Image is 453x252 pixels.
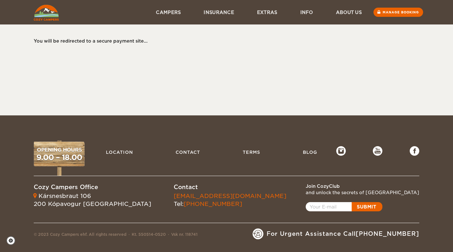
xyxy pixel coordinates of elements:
a: Terms [240,146,263,158]
a: Open popup [306,202,382,211]
a: Location [103,146,136,158]
div: Tel: [174,192,286,208]
div: Join CozyClub [306,183,419,189]
a: [PHONE_NUMBER] [184,201,242,207]
div: Contact [174,183,286,191]
a: [EMAIL_ADDRESS][DOMAIN_NAME] [174,193,286,199]
div: and unlock the secrets of [GEOGRAPHIC_DATA] [306,189,419,196]
a: Cookie settings [6,236,19,245]
div: Kársnesbraut 106 200 Kópavogur [GEOGRAPHIC_DATA] [34,192,151,208]
img: Cozy Campers [34,5,59,21]
a: Manage booking [373,8,423,17]
a: [PHONE_NUMBER] [356,230,419,237]
div: You will be redirected to a secure payment site... [34,38,413,44]
a: Blog [300,146,320,158]
div: Cozy Campers Office [34,183,151,191]
span: For Urgent Assistance Call [267,230,419,238]
a: Contact [172,146,203,158]
div: © 2023 Cozy Campers ehf. All rights reserved Kt. 550514-0520 Vsk nr. 118741 [34,232,198,239]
